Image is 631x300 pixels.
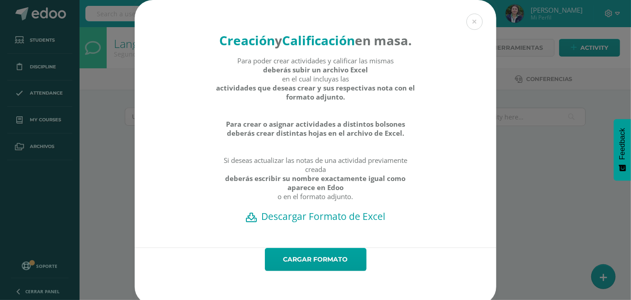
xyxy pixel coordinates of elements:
[216,83,416,101] strong: actividades que deseas crear y sus respectivas nota con el formato adjunto.
[216,56,416,210] div: Para poder crear actividades y calificar las mismas en el cual incluyas las Si deseas actualizar ...
[618,128,626,160] span: Feedback
[219,32,275,49] strong: Creación
[216,32,416,49] h4: en masa.
[265,248,367,271] a: Cargar formato
[275,32,282,49] strong: y
[263,65,368,74] strong: deberás subir un archivo Excel
[216,119,416,138] strong: Para crear o asignar actividades a distintos bolsones deberás crear distintas hojas en el archivo...
[216,174,416,192] strong: deberás escribir su nombre exactamente igual como aparece en Edoo
[466,14,483,30] button: Close (Esc)
[614,119,631,181] button: Feedback - Mostrar encuesta
[282,32,355,49] strong: Calificación
[151,210,480,223] a: Descargar Formato de Excel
